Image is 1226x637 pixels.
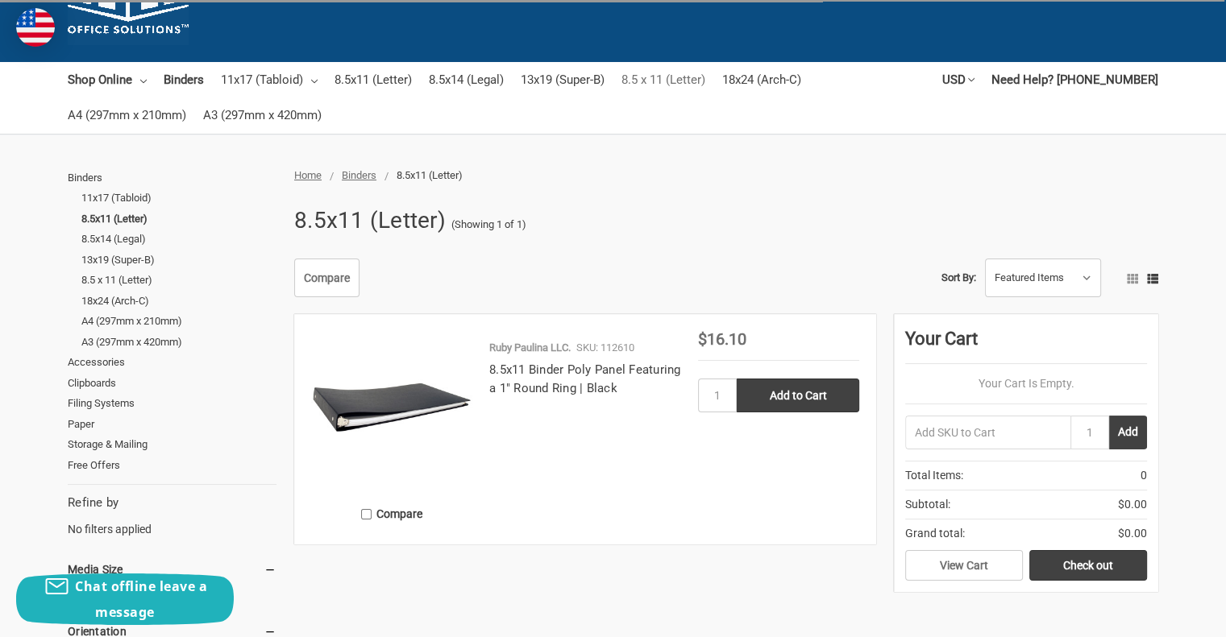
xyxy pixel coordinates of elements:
[429,62,504,97] a: 8.5x14 (Legal)
[905,325,1147,364] div: Your Cart
[722,62,801,97] a: 18x24 (Arch-C)
[737,378,859,412] input: Add to Cart
[294,169,322,181] a: Home
[203,97,322,133] a: A3 (297mm x 420mm)
[68,414,276,435] a: Paper
[905,467,963,484] span: Total Items:
[294,259,359,297] a: Compare
[1118,525,1147,542] span: $0.00
[68,455,276,476] a: Free Offers
[1141,467,1147,484] span: 0
[68,494,276,512] h5: Refine by
[68,97,186,133] a: A4 (297mm x 210mm)
[942,62,975,97] a: USD
[1118,496,1147,513] span: $0.00
[905,416,1070,449] input: Add SKU to Cart
[81,229,276,250] a: 8.5x14 (Legal)
[68,62,147,97] a: Shop Online
[698,329,746,349] span: $16.10
[342,169,376,181] a: Binders
[68,352,276,373] a: Accessories
[81,332,276,353] a: A3 (297mm x 420mm)
[68,434,276,455] a: Storage & Mailing
[221,62,318,97] a: 11x17 (Tabloid)
[905,375,1147,392] p: Your Cart Is Empty.
[521,62,605,97] a: 13x19 (Super-B)
[311,501,472,527] label: Compare
[1029,550,1147,581] a: Check out
[905,525,965,542] span: Grand total:
[81,270,276,291] a: 8.5 x 11 (Letter)
[451,217,526,233] span: (Showing 1 of 1)
[16,8,55,47] img: duty and tax information for United States
[905,496,950,513] span: Subtotal:
[489,340,571,356] p: Ruby Paulina LLC.
[489,362,681,395] a: 8.5x11 Binder Poly Panel Featuring a 1" Round Ring | Black
[905,550,1023,581] a: View Cart
[621,62,705,97] a: 8.5 x 11 (Letter)
[164,62,204,97] a: Binders
[81,209,276,230] a: 8.5x11 (Letter)
[311,331,472,492] img: 8.5x11 Binder Poly Panel Featuring a 1" Round Ring | Black
[81,291,276,312] a: 18x24 (Arch-C)
[1109,416,1147,449] button: Add
[397,169,463,181] span: 8.5x11 (Letter)
[68,373,276,394] a: Clipboards
[68,393,276,414] a: Filing Systems
[68,494,276,537] div: No filters applied
[68,560,276,579] h5: Media Size
[68,168,276,188] a: Binders
[81,250,276,271] a: 13x19 (Super-B)
[81,311,276,332] a: A4 (297mm x 210mm)
[294,200,446,242] h1: 8.5x11 (Letter)
[81,188,276,209] a: 11x17 (Tabloid)
[991,62,1158,97] a: Need Help? [PHONE_NUMBER]
[16,573,234,625] button: Chat offline leave a message
[335,62,412,97] a: 8.5x11 (Letter)
[941,266,976,290] label: Sort By:
[576,340,634,356] p: SKU: 112610
[75,577,207,621] span: Chat offline leave a message
[361,509,372,519] input: Compare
